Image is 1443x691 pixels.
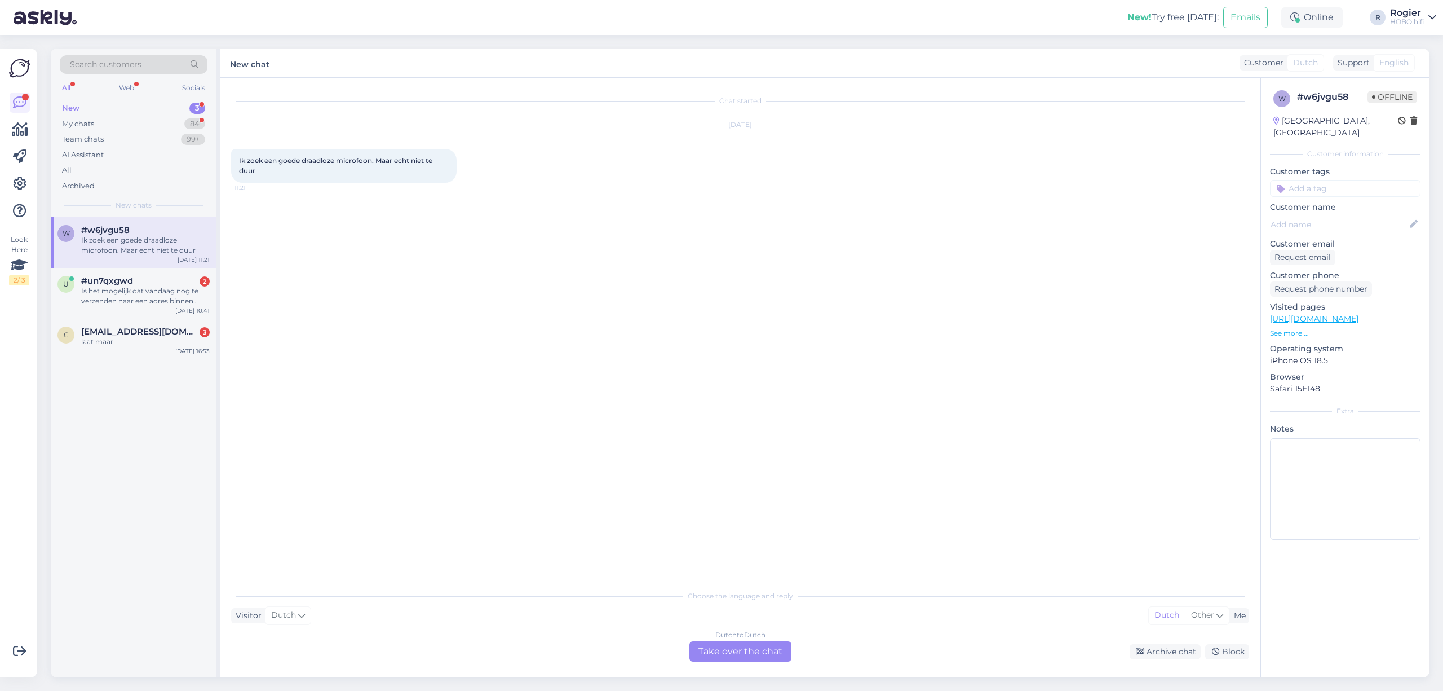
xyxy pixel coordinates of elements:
[116,200,152,210] span: New chats
[1390,8,1424,17] div: Rogier
[62,149,104,161] div: AI Assistant
[178,256,210,264] div: [DATE] 11:21
[1270,328,1420,338] p: See more ...
[1379,57,1409,69] span: English
[189,103,205,114] div: 3
[81,286,210,306] div: Is het mogelijk dat vandaag nog te verzenden naar een adres binnen [GEOGRAPHIC_DATA]?
[81,225,130,235] span: #w6jvgu58
[70,59,141,71] span: Search customers
[180,81,207,95] div: Socials
[1270,355,1420,367] p: iPhone OS 18.5
[175,306,210,315] div: [DATE] 10:41
[1273,115,1398,139] div: [GEOGRAPHIC_DATA], [GEOGRAPHIC_DATA]
[1270,281,1372,297] div: Request phone number
[231,120,1249,130] div: [DATE]
[1223,7,1268,28] button: Emails
[1270,423,1420,435] p: Notes
[1270,270,1420,281] p: Customer phone
[1270,314,1358,324] a: [URL][DOMAIN_NAME]
[1270,383,1420,395] p: Safari 15E148
[1281,7,1343,28] div: Online
[239,156,434,175] span: Ik zoek een goede draadloze microfoon. Maar echt niet te duur
[1390,8,1436,27] a: RogierHOBO hifi
[1191,610,1214,620] span: Other
[175,347,210,355] div: [DATE] 16:53
[1270,250,1335,265] div: Request email
[184,118,205,130] div: 84
[62,181,95,192] div: Archived
[1270,201,1420,213] p: Customer name
[60,81,73,95] div: All
[715,630,765,640] div: Dutch to Dutch
[1149,607,1185,624] div: Dutch
[1240,57,1283,69] div: Customer
[1270,371,1420,383] p: Browser
[234,183,277,192] span: 11:21
[1270,343,1420,355] p: Operating system
[81,276,133,286] span: #un7qxgwd
[1270,149,1420,159] div: Customer information
[81,327,198,337] span: cverk41@hotmail.nl
[9,58,30,79] img: Askly Logo
[231,591,1249,601] div: Choose the language and reply
[1271,218,1407,231] input: Add name
[81,235,210,256] div: Ik zoek een goede draadloze microfoon. Maar echt niet te duur
[1270,166,1420,178] p: Customer tags
[1127,12,1152,23] b: New!
[230,55,269,71] label: New chat
[1270,180,1420,197] input: Add a tag
[1229,610,1246,622] div: Me
[62,118,94,130] div: My chats
[1270,301,1420,313] p: Visited pages
[62,165,72,176] div: All
[271,609,296,622] span: Dutch
[1297,90,1367,104] div: # w6jvgu58
[1367,91,1417,103] span: Offline
[117,81,136,95] div: Web
[1278,94,1286,103] span: w
[1370,10,1386,25] div: R
[1270,238,1420,250] p: Customer email
[1270,406,1420,416] div: Extra
[9,275,29,285] div: 2 / 3
[62,134,104,145] div: Team chats
[200,327,210,337] div: 3
[81,337,210,347] div: laat maar
[689,641,791,662] div: Take over the chat
[62,103,79,114] div: New
[63,280,69,288] span: u
[63,229,70,237] span: w
[64,331,69,339] span: c
[231,610,262,622] div: Visitor
[1127,11,1219,24] div: Try free [DATE]:
[1390,17,1424,27] div: HOBO hifi
[1293,57,1318,69] span: Dutch
[1130,644,1201,659] div: Archive chat
[1333,57,1370,69] div: Support
[200,276,210,287] div: 2
[1205,644,1249,659] div: Block
[231,96,1249,106] div: Chat started
[181,134,205,145] div: 99+
[9,235,29,285] div: Look Here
